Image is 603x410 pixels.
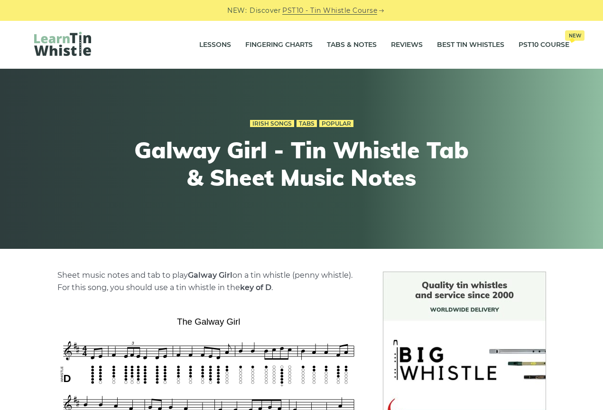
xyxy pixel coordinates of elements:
[319,120,353,128] a: Popular
[565,30,584,41] span: New
[240,283,271,292] strong: key of D
[391,33,423,57] a: Reviews
[519,33,569,57] a: PST10 CourseNew
[199,33,231,57] a: Lessons
[188,271,232,280] strong: Galway Girl
[297,120,317,128] a: Tabs
[57,269,360,294] p: Sheet music notes and tab to play on a tin whistle (penny whistle). For this song, you should use...
[127,137,476,191] h1: Galway Girl - Tin Whistle Tab & Sheet Music Notes
[250,120,294,128] a: Irish Songs
[327,33,377,57] a: Tabs & Notes
[245,33,313,57] a: Fingering Charts
[34,32,91,56] img: LearnTinWhistle.com
[437,33,504,57] a: Best Tin Whistles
